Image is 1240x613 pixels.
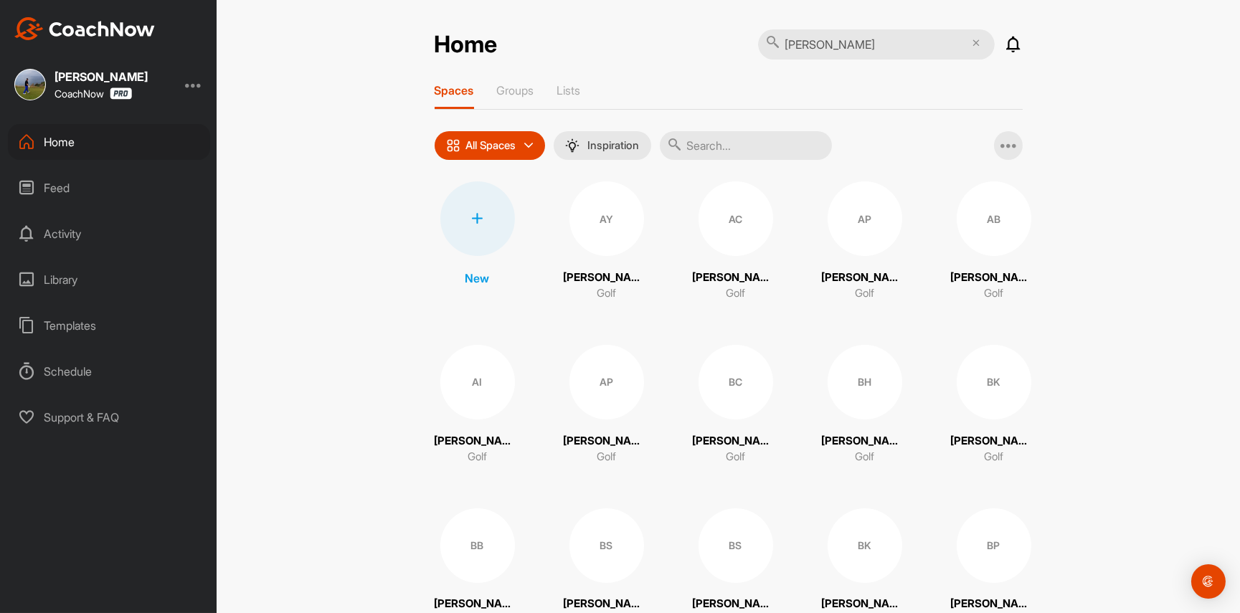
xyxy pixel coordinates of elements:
a: AI[PERSON_NAME]Golf [435,345,521,465]
p: Golf [984,285,1003,302]
p: Golf [984,449,1003,465]
p: New [465,270,490,287]
div: Feed [8,170,210,206]
p: [PERSON_NAME] [951,270,1037,286]
p: Golf [468,449,487,465]
div: [PERSON_NAME] [55,71,148,82]
a: AB[PERSON_NAME]Golf [951,181,1037,302]
p: Golf [597,449,616,465]
p: [PERSON_NAME] [435,596,521,612]
p: Golf [726,449,745,465]
div: BS [569,508,644,583]
div: BP [957,508,1031,583]
img: CoachNow Pro [110,87,132,100]
p: Spaces [435,83,474,98]
div: Schedule [8,353,210,389]
div: AB [957,181,1031,256]
div: AP [828,181,902,256]
img: icon [446,138,460,153]
a: AP[PERSON_NAME]Golf [564,345,650,465]
a: BC[PERSON_NAME]Golf [693,345,779,465]
input: Search... [660,131,832,160]
a: AP[PERSON_NAME]Golf [822,181,908,302]
p: Golf [726,285,745,302]
a: AY[PERSON_NAME]Golf [564,181,650,302]
div: AC [699,181,773,256]
a: AC[PERSON_NAME]Golf [693,181,779,302]
p: [PERSON_NAME] [693,433,779,450]
a: BH[PERSON_NAME]Golf [822,345,908,465]
p: [PERSON_NAME] [822,433,908,450]
p: [PERSON_NAME] [564,270,650,286]
div: Home [8,124,210,160]
img: CoachNow [14,17,155,40]
h2: Home [435,31,498,59]
p: [PERSON_NAME] [564,433,650,450]
div: BK [957,345,1031,419]
p: [PERSON_NAME] [822,270,908,286]
div: BS [699,508,773,583]
div: BK [828,508,902,583]
p: Golf [855,285,874,302]
div: BB [440,508,515,583]
div: BH [828,345,902,419]
p: Groups [497,83,534,98]
img: menuIcon [565,138,579,153]
div: AP [569,345,644,419]
p: [PERSON_NAME] [693,270,779,286]
p: Golf [597,285,616,302]
div: CoachNow [55,87,132,100]
p: Lists [557,83,581,98]
input: Search posts, people or spaces... [758,29,995,60]
p: [PERSON_NAME] [435,433,521,450]
p: Inspiration [588,140,640,151]
div: Activity [8,216,210,252]
p: [PERSON_NAME] [564,596,650,612]
div: AY [569,181,644,256]
p: All Spaces [466,140,516,151]
p: [PERSON_NAME] [822,596,908,612]
div: Templates [8,308,210,343]
div: Support & FAQ [8,399,210,435]
p: [PERSON_NAME] [693,596,779,612]
p: Golf [855,449,874,465]
div: Open Intercom Messenger [1191,564,1226,599]
p: [PERSON_NAME] [951,433,1037,450]
div: BC [699,345,773,419]
div: AI [440,345,515,419]
a: BK[PERSON_NAME]Golf [951,345,1037,465]
div: Library [8,262,210,298]
img: square_7a2f5a21f41bee58bdc20557bdcfd6ec.jpg [14,69,46,100]
p: [PERSON_NAME] [951,596,1037,612]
